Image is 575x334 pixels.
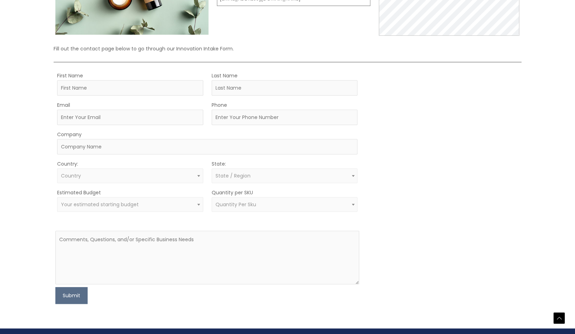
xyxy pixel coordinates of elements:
[215,201,256,208] span: Quantity Per Sku
[57,110,203,125] input: Enter Your Email
[212,80,358,96] input: Last Name
[57,139,358,154] input: Company Name
[57,100,70,110] label: Email
[212,71,238,80] label: Last Name
[54,44,522,53] p: Fill out the contact page below to go through our Innovation Intake Form.
[57,130,82,139] label: Company
[57,80,203,96] input: First Name
[212,188,253,197] label: Quantity per SKU
[55,287,88,304] button: Submit
[212,159,226,168] label: State:
[61,172,81,179] span: Country
[212,100,227,110] label: Phone
[57,159,78,168] label: Country:
[61,201,139,208] span: Your estimated starting budget
[57,188,101,197] label: Estimated Budget
[212,110,358,125] input: Enter Your Phone Number
[57,71,83,80] label: First Name
[215,172,251,179] span: State / Region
